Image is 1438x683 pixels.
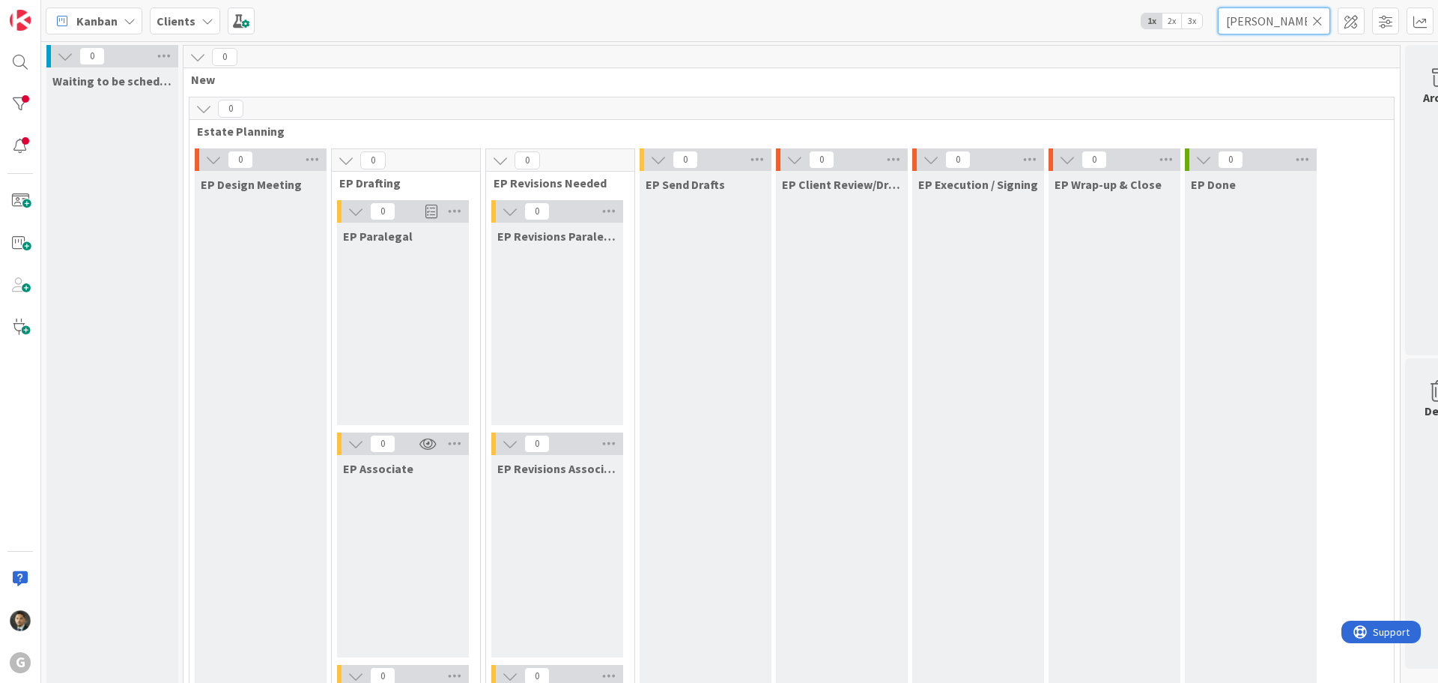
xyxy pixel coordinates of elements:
span: EP Done [1191,177,1236,192]
img: CG [10,610,31,631]
span: EP Client Review/Draft Review Meeting [782,177,902,192]
span: 2x [1162,13,1182,28]
div: G [10,652,31,673]
span: 0 [218,100,243,118]
span: 0 [809,151,834,169]
img: Visit kanbanzone.com [10,10,31,31]
span: New [191,72,1381,87]
span: 0 [228,151,253,169]
span: Estate Planning [197,124,1375,139]
span: EP Associate [343,461,413,476]
b: Clients [157,13,195,28]
span: EP Drafting [339,175,461,190]
span: 0 [524,202,550,220]
span: Support [31,2,68,20]
span: 0 [212,48,237,66]
span: EP Design Meeting [201,177,302,192]
span: 0 [370,435,395,453]
span: EP Send Drafts [646,177,725,192]
span: 0 [79,47,105,65]
span: 0 [945,151,971,169]
input: Quick Filter... [1218,7,1330,34]
span: 0 [524,435,550,453]
span: 0 [370,202,395,220]
span: 0 [515,151,540,169]
span: EP Revisions Needed [494,175,616,190]
span: 0 [1218,151,1243,169]
span: 1x [1141,13,1162,28]
span: Kanban [76,12,118,30]
span: EP Revisions Paralegal [497,229,617,244]
span: Waiting to be scheduled [52,73,172,88]
span: 0 [360,151,386,169]
span: 0 [673,151,698,169]
span: 0 [1081,151,1107,169]
span: EP Revisions Associate [497,461,617,476]
span: EP Wrap-up & Close [1055,177,1162,192]
span: EP Paralegal [343,229,413,244]
span: 3x [1182,13,1202,28]
span: EP Execution / Signing [918,177,1038,192]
